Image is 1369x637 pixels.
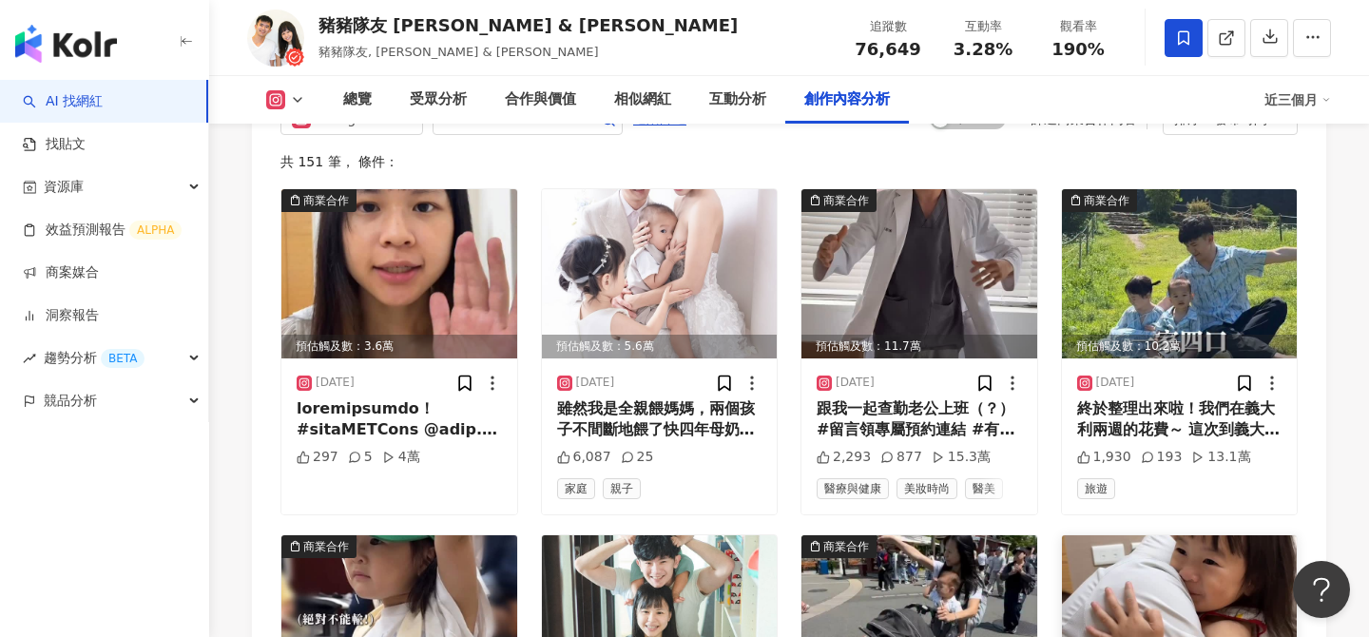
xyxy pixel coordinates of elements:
a: 效益預測報告ALPHA [23,221,182,240]
div: 預估觸及數：11.7萬 [801,335,1037,358]
img: logo [15,25,117,63]
div: 2,293 [817,448,871,467]
div: post-image商業合作預估觸及數：10.2萬 [1062,189,1298,358]
span: 醫療與健康 [817,478,889,499]
iframe: Help Scout Beacon - Open [1293,561,1350,618]
span: 190% [1051,40,1105,59]
div: 終於整理出來啦！我們在義大利兩週的花費～ 這次到義大利也是使用 #Saily eSIM，下載 Saily App 使用優惠碼【piggy】馬上取得 Saily eSIM 85 折優惠！輸入連結 ... [1077,398,1282,441]
div: 互動分析 [709,88,766,111]
div: 創作內容分析 [804,88,890,111]
div: 297 [297,448,338,467]
div: 商業合作 [303,537,349,556]
span: 旅遊 [1077,478,1115,499]
div: 互動率 [947,17,1019,36]
div: [DATE] [316,375,355,391]
img: post-image [801,189,1037,358]
button: 進階篩選 [632,103,687,133]
div: 商業合作 [1084,191,1129,210]
a: 洞察報告 [23,306,99,325]
div: 觀看率 [1042,17,1114,36]
div: 預估觸及數：10.2萬 [1062,335,1298,358]
div: 193 [1141,448,1183,467]
div: 總覽 [343,88,372,111]
span: 豬豬隊友, [PERSON_NAME] & [PERSON_NAME] [318,45,599,59]
div: 豬豬隊友 [PERSON_NAME] & [PERSON_NAME] [318,13,738,37]
div: 25 [621,448,654,467]
div: 預估觸及數：5.6萬 [542,335,778,358]
div: 15.3萬 [932,448,991,467]
a: 找貼文 [23,135,86,154]
div: 877 [880,448,922,467]
img: post-image [542,189,778,358]
span: 3.28% [954,40,1012,59]
div: 商業合作 [823,191,869,210]
span: 親子 [603,478,641,499]
div: 相似網紅 [614,88,671,111]
div: 共 151 筆 ， 條件： [280,154,1298,169]
span: 競品分析 [44,379,97,422]
div: 雖然我是全親餵媽媽，兩個孩子不間斷地餵了快四年母奶到現在，但每次有人問我意見，我都說我餵母奶只是因為我很懶，因為我懶得泡奶、洗奶瓶，懶得出門的時候還要帶奶粉、找熱水，也因為我選擇在家照顧孩子，所... [557,398,762,441]
div: post-image商業合作預估觸及數：11.7萬 [801,189,1037,358]
div: BETA [101,349,145,368]
img: post-image [281,189,517,358]
span: rise [23,352,36,365]
div: 近三個月 [1264,85,1331,115]
div: 追蹤數 [852,17,924,36]
div: 商業合作 [303,191,349,210]
span: 資源庫 [44,165,84,208]
span: 美妝時尚 [897,478,957,499]
span: 趨勢分析 [44,337,145,379]
div: 4萬 [382,448,420,467]
div: loremipsumdo！#sitaMETCons @adip.el seddoei，temporinc 89% utl（etd）ma～aliquaenimadminimv！quisnostru... [297,398,502,441]
div: post-image預估觸及數：5.6萬 [542,189,778,358]
a: searchAI 找網紅 [23,92,103,111]
div: 5 [348,448,373,467]
div: [DATE] [576,375,615,391]
span: 醫美 [965,478,1003,499]
div: 跟我一起查勤老公上班（？） #留言領專屬預約連結 #有小驚喜 🤩 常有人問我老公做醫美是不是就能免費打很多醫美？其實沒有，因為我 #超怕痛 （整個很浪費 🤣）不過我一直很想試試 #海菲秀，屬於 ... [817,398,1022,441]
div: 受眾分析 [410,88,467,111]
img: KOL Avatar [247,10,304,67]
div: [DATE] [836,375,875,391]
div: 6,087 [557,448,611,467]
span: 家庭 [557,478,595,499]
img: post-image [1062,189,1298,358]
div: [DATE] [1096,375,1135,391]
div: 預估觸及數：3.6萬 [281,335,517,358]
div: 13.1萬 [1191,448,1250,467]
div: 1,930 [1077,448,1131,467]
div: 合作與價值 [505,88,576,111]
div: 商業合作 [823,537,869,556]
a: 商案媒合 [23,263,99,282]
div: post-image商業合作預估觸及數：3.6萬 [281,189,517,358]
span: 76,649 [855,39,920,59]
